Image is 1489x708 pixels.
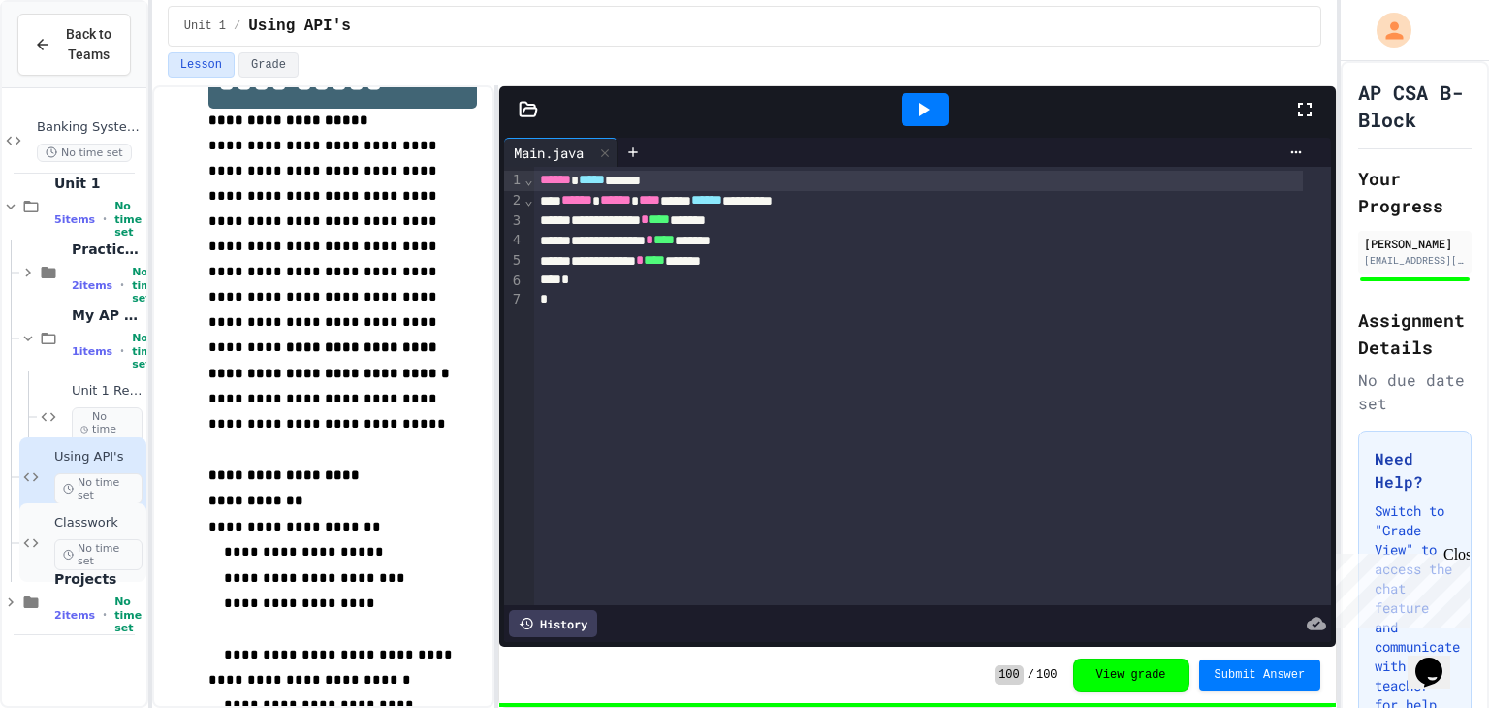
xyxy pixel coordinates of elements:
div: 3 [504,211,523,232]
div: My Account [1356,8,1416,52]
span: Unit 1 Receipt: Activity 1 — Basic Receipt [72,383,143,400]
div: Main.java [504,143,593,163]
span: Using API's [54,449,143,466]
div: [EMAIL_ADDRESS][DOMAIN_NAME] [1364,253,1466,268]
span: My AP Labs [72,306,143,324]
h3: Need Help? [1375,447,1455,494]
div: History [509,610,597,637]
span: Fold line [523,172,533,187]
div: 7 [504,290,523,309]
button: Lesson [168,52,235,78]
iframe: chat widget [1328,546,1470,628]
span: 100 [1036,667,1058,683]
span: / [234,18,240,34]
button: Submit Answer [1199,660,1321,691]
div: 2 [504,191,523,211]
h2: Your Progress [1358,165,1472,219]
span: 5 items [54,213,95,226]
div: 6 [504,272,523,291]
div: No due date set [1358,369,1472,415]
span: • [103,607,107,623]
span: 2 items [54,609,95,622]
div: Chat with us now!Close [8,8,134,123]
span: Banking System Builder [37,119,143,136]
span: • [120,343,124,359]
iframe: chat widget [1408,630,1470,689]
span: / [1028,667,1034,683]
span: • [103,211,107,227]
span: 100 [995,665,1024,685]
span: No time set [114,200,143,239]
span: No time set [72,407,143,452]
div: 5 [504,251,523,272]
span: • [120,277,124,293]
h1: AP CSA B-Block [1358,79,1472,133]
span: No time set [132,266,159,305]
span: Practice Classes [72,241,143,258]
span: Classwork [54,515,143,531]
span: Unit 1 [54,175,143,192]
span: No time set [37,144,132,162]
span: No time set [114,595,143,634]
span: 2 items [72,279,112,292]
button: Grade [238,52,299,78]
div: Main.java [504,138,618,167]
span: No time set [132,332,159,370]
span: Back to Teams [63,24,114,65]
h2: Assignment Details [1358,306,1472,361]
span: Using API's [248,15,351,38]
button: View grade [1073,659,1189,692]
span: Projects [54,570,143,588]
span: Fold line [523,192,533,208]
span: No time set [54,539,143,570]
span: Unit 1 [184,18,226,34]
div: 1 [504,171,523,191]
div: 4 [504,231,523,251]
span: 1 items [72,345,112,358]
button: Back to Teams [17,14,131,76]
span: Submit Answer [1215,667,1306,683]
div: [PERSON_NAME] [1364,235,1466,252]
span: No time set [54,473,143,504]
